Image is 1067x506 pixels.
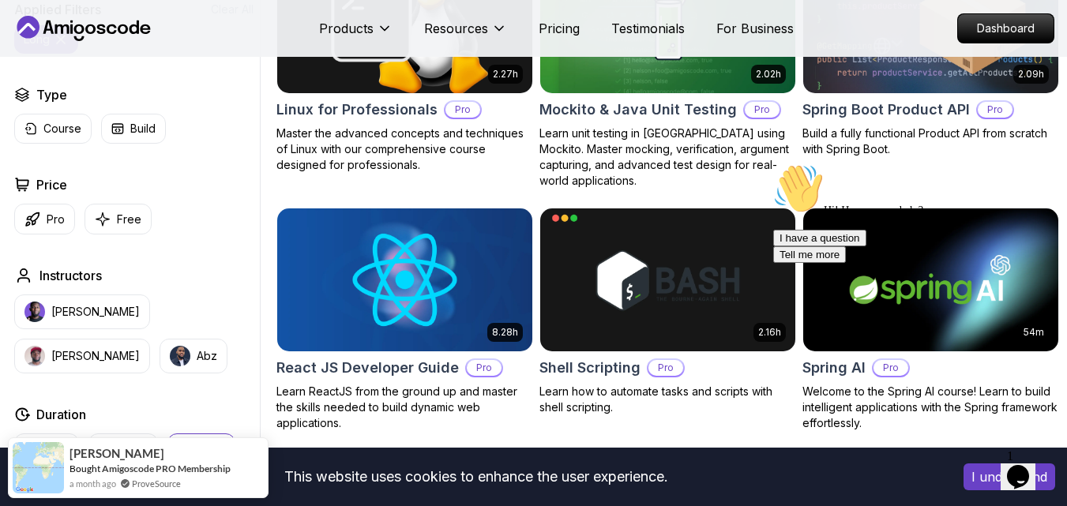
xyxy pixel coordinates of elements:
img: :wave: [6,6,57,57]
button: 1-3 Hours [88,433,158,463]
button: I have a question [6,73,100,89]
div: This website uses cookies to enhance the user experience. [12,459,940,494]
h2: React JS Developer Guide [276,357,459,379]
p: Pro [745,102,780,118]
button: 0-1 Hour [14,433,79,463]
p: 2.02h [756,68,781,81]
p: Build a fully functional Product API from scratch with Spring Boot. [802,126,1059,157]
h2: Price [36,175,67,194]
p: Pro [648,360,683,376]
span: [PERSON_NAME] [70,447,164,460]
p: Dashboard [958,14,1054,43]
h2: Duration [36,405,86,424]
p: Master the advanced concepts and techniques of Linux with our comprehensive course designed for p... [276,126,533,173]
span: Hi! How can we help? [6,47,156,59]
button: Accept cookies [964,463,1055,490]
button: Products [319,19,393,51]
img: instructor img [170,346,190,366]
p: Learn how to automate tasks and scripts with shell scripting. [539,384,796,415]
p: Learn unit testing in [GEOGRAPHIC_DATA] using Mockito. Master mocking, verification, argument cap... [539,126,796,189]
iframe: chat widget [767,157,1051,435]
button: Free [85,204,152,234]
p: Abz [197,348,217,364]
button: +3 Hours [167,433,235,463]
p: Learn ReactJS from the ground up and master the skills needed to build dynamic web applications. [276,384,533,431]
h2: Type [36,85,67,104]
p: [PERSON_NAME] [51,304,140,320]
button: instructor img[PERSON_NAME] [14,294,150,329]
p: Course [43,121,81,137]
button: Pro [14,204,75,234]
p: 2.27h [493,68,518,81]
a: ProveSource [132,477,181,490]
p: Build [130,121,156,137]
a: Testimonials [611,19,685,38]
h2: Spring Boot Product API [802,99,970,121]
p: Pro [978,102,1013,118]
a: React JS Developer Guide card8.28hReact JS Developer GuideProLearn ReactJS from the ground up and... [276,208,533,431]
p: [PERSON_NAME] [51,348,140,364]
p: 2.09h [1018,68,1044,81]
p: 2.16h [758,326,781,339]
a: Amigoscode PRO Membership [102,463,231,474]
button: Resources [424,19,507,51]
button: Tell me more [6,89,79,106]
h2: Shell Scripting [539,357,641,379]
p: Resources [424,19,488,38]
button: instructor imgAbz [160,339,227,373]
h2: Mockito & Java Unit Testing [539,99,737,121]
img: React JS Developer Guide card [277,208,532,351]
img: instructor img [24,302,45,322]
p: Pro [467,360,502,376]
p: Pro [47,212,65,227]
img: instructor img [24,346,45,366]
iframe: chat widget [1001,443,1051,490]
h2: Linux for Professionals [276,99,438,121]
span: a month ago [70,477,116,490]
a: Pricing [539,19,580,38]
button: Course [14,114,92,144]
a: Dashboard [957,13,1054,43]
a: Shell Scripting card2.16hShell ScriptingProLearn how to automate tasks and scripts with shell scr... [539,208,796,415]
div: 👋Hi! How can we help?I have a questionTell me more [6,6,291,106]
h2: Instructors [39,266,102,285]
span: Bought [70,463,100,474]
button: Build [101,114,166,144]
button: instructor img[PERSON_NAME] [14,339,150,373]
img: Shell Scripting card [540,208,795,351]
img: provesource social proof notification image [13,442,64,493]
p: Free [117,212,141,227]
a: For Business [716,19,794,38]
p: 8.28h [492,326,518,339]
p: Products [319,19,374,38]
p: Pro [445,102,480,118]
